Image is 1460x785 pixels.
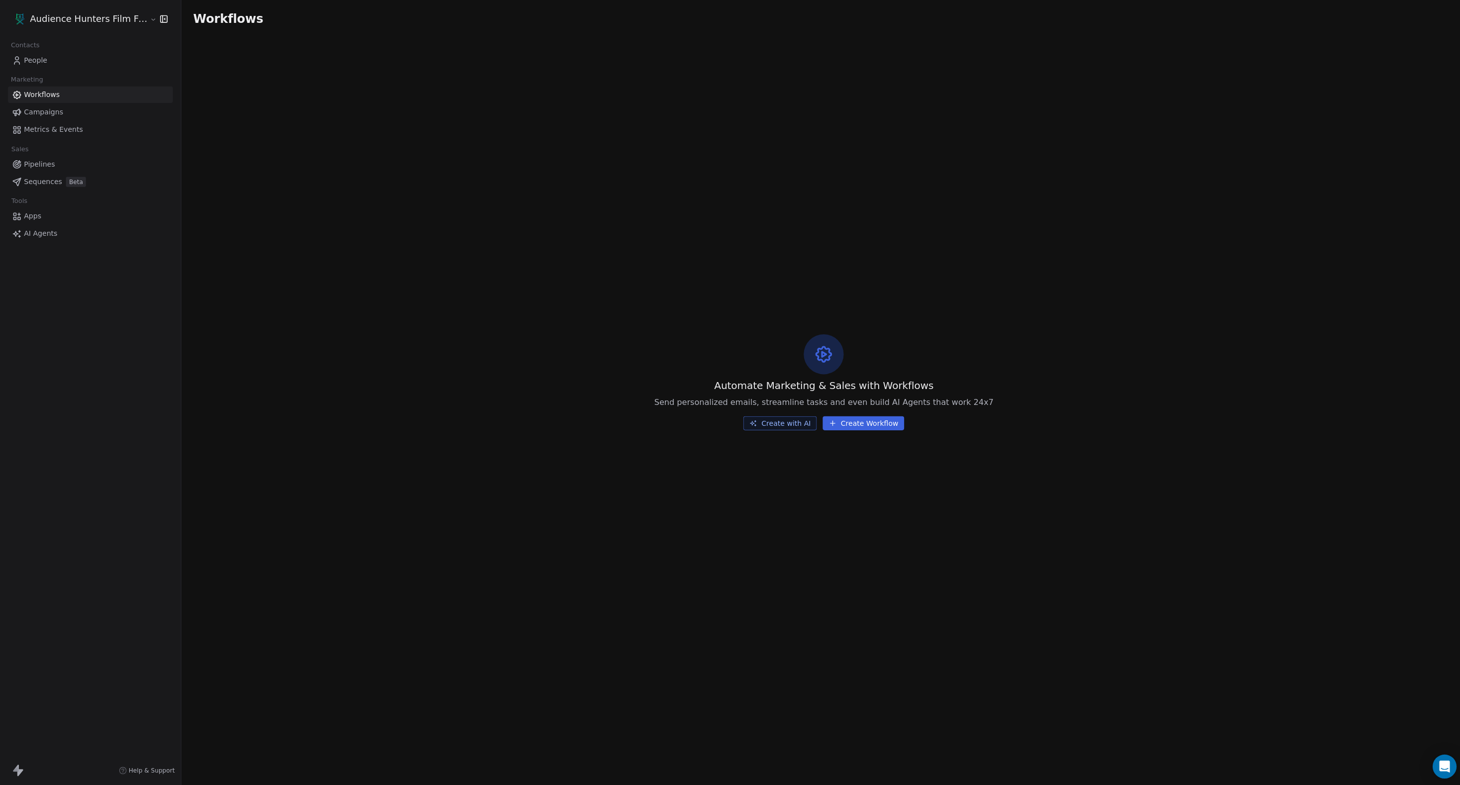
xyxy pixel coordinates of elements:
a: People [8,52,172,68]
a: AI Agents [8,224,172,241]
span: Sequences [24,176,62,186]
a: Pipelines [8,155,172,172]
span: Automate Marketing & Sales with Workflows [711,377,929,391]
a: Campaigns [8,103,172,120]
span: Marketing [6,72,47,87]
span: Metrics & Events [24,124,83,134]
span: Contacts [6,37,44,52]
span: Sales [7,141,33,156]
span: Apps [24,210,41,220]
span: People [24,55,47,65]
img: AHFF%20symbol.png [14,13,26,25]
span: Help & Support [128,763,174,771]
span: Send personalized emails, streamline tasks and even build AI Agents that work 24x7 [651,394,989,406]
span: Tools [7,193,31,207]
span: Workflows [192,12,262,26]
div: Open Intercom Messenger [1426,751,1450,775]
button: Create Workflow [819,414,900,428]
button: Create with AI [740,414,813,428]
a: Workflows [8,86,172,102]
span: Beta [66,176,86,186]
a: SequencesBeta [8,173,172,189]
span: Workflows [24,89,60,99]
span: Pipelines [24,158,55,169]
span: AI Agents [24,227,57,238]
button: Audience Hunters Film Festival [12,10,143,27]
a: Apps [8,207,172,223]
span: Campaigns [24,106,63,117]
a: Help & Support [118,763,174,771]
a: Metrics & Events [8,121,172,137]
span: Audience Hunters Film Festival [30,12,147,25]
